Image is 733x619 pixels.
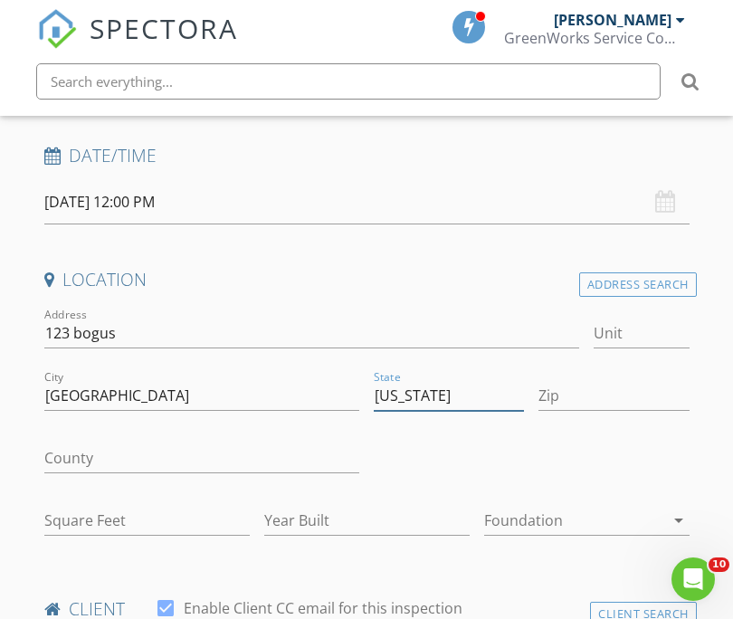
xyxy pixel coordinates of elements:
[579,272,697,297] div: Address Search
[90,9,238,47] span: SPECTORA
[709,557,729,572] span: 10
[44,144,690,167] h4: Date/Time
[37,24,238,62] a: SPECTORA
[554,11,671,29] div: [PERSON_NAME]
[36,63,661,100] input: Search everything...
[671,557,715,601] iframe: Intercom live chat
[37,9,77,49] img: The Best Home Inspection Software - Spectora
[504,29,685,47] div: GreenWorks Service Company
[44,180,690,224] input: Select date
[184,599,462,617] label: Enable Client CC email for this inspection
[668,509,690,531] i: arrow_drop_down
[44,268,690,291] h4: Location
